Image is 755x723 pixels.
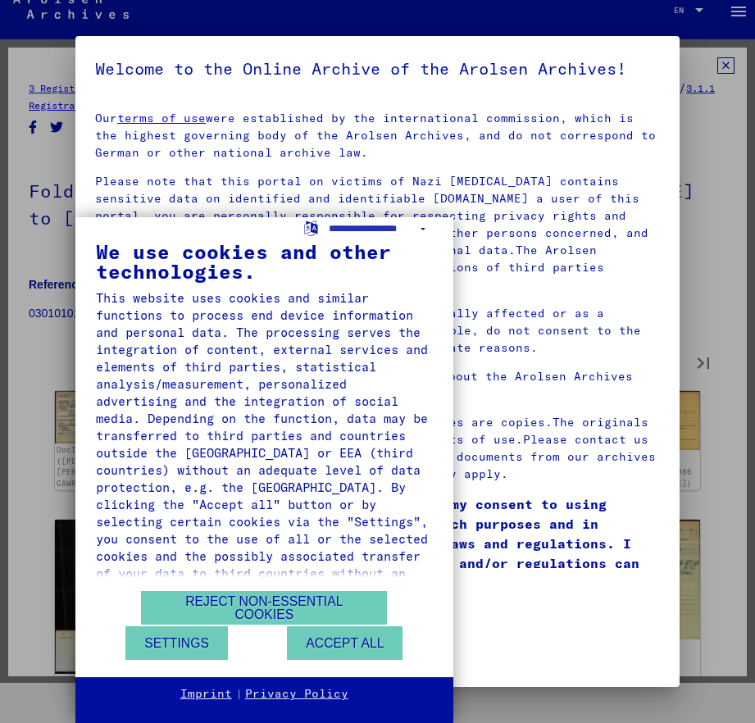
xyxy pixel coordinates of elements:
[287,626,403,660] button: Accept all
[180,686,232,703] a: Imprint
[96,242,433,281] div: We use cookies and other technologies.
[245,686,348,703] a: Privacy Policy
[125,626,228,660] button: Settings
[96,289,433,599] div: This website uses cookies and similar functions to process end device information and personal da...
[141,591,387,625] button: Reject non-essential cookies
